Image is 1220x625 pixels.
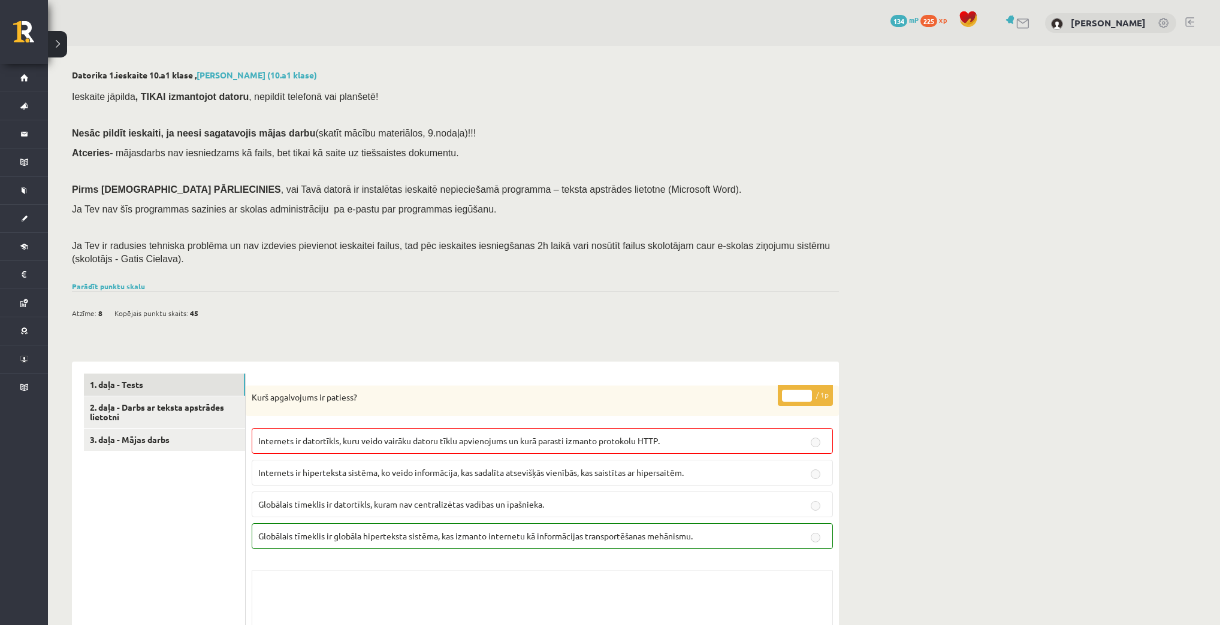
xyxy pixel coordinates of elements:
input: Internets ir datortīkls, kuru veido vairāku datoru tīklu apvienojums un kurā parasti izmanto prot... [811,438,820,447]
span: Globālais tīmeklis ir globāla hiperteksta sistēma, kas izmanto internetu kā informācijas transpor... [258,530,693,541]
span: 134 [890,15,907,27]
span: xp [939,15,947,25]
span: mP [909,15,919,25]
a: 134 mP [890,15,919,25]
span: Atzīme: [72,304,96,322]
span: Internets ir hiperteksta sistēma, ko veido informācija, kas sadalīta atsevišķās vienībās, kas sai... [258,467,684,478]
span: Ja Tev nav šīs programmas sazinies ar skolas administrāciju pa e-pastu par programmas iegūšanu. [72,204,496,214]
span: Globālais tīmeklis ir datortīkls, kuram nav centralizētas vadības un īpašnieka. [258,499,544,509]
span: Kopējais punktu skaits: [114,304,188,322]
a: [PERSON_NAME] [1071,17,1146,29]
p: Kurš apgalvojums ir patiess? [252,392,773,403]
a: Parādīt punktu skalu [72,281,145,291]
input: Globālais tīmeklis ir datortīkls, kuram nav centralizētas vadības un īpašnieka. [811,501,820,511]
h2: Datorika 1.ieskaite 10.a1 klase , [72,70,839,80]
a: 3. daļa - Mājas darbs [84,429,245,451]
span: Ieskaite jāpilda , nepildīt telefonā vai planšetē! [72,92,378,102]
a: 2. daļa - Darbs ar teksta apstrādes lietotni [84,396,245,429]
img: Pāvels Grišāns [1051,18,1063,30]
span: 225 [920,15,937,27]
a: 1. daļa - Tests [84,374,245,396]
b: Atceries [72,148,110,158]
b: , TIKAI izmantojot datoru [135,92,249,102]
span: 45 [190,304,198,322]
a: Rīgas 1. Tālmācības vidusskola [13,21,48,51]
span: 8 [98,304,102,322]
a: [PERSON_NAME] (10.a1 klase) [197,69,317,80]
span: Internets ir datortīkls, kuru veido vairāku datoru tīklu apvienojums un kurā parasti izmanto prot... [258,435,660,446]
input: Globālais tīmeklis ir globāla hiperteksta sistēma, kas izmanto internetu kā informācijas transpor... [811,533,820,542]
span: Pirms [DEMOGRAPHIC_DATA] PĀRLIECINIES [72,184,281,195]
input: Internets ir hiperteksta sistēma, ko veido informācija, kas sadalīta atsevišķās vienībās, kas sai... [811,469,820,479]
span: Nesāc pildīt ieskaiti, ja neesi sagatavojis mājas darbu [72,128,315,138]
a: 225 xp [920,15,953,25]
p: / 1p [778,385,833,406]
span: Ja Tev ir radusies tehniska problēma un nav izdevies pievienot ieskaitei failus, tad pēc ieskaite... [72,241,830,264]
span: , vai Tavā datorā ir instalētas ieskaitē nepieciešamā programma – teksta apstrādes lietotne (Micr... [281,184,742,195]
span: - mājasdarbs nav iesniedzams kā fails, bet tikai kā saite uz tiešsaistes dokumentu. [72,148,459,158]
span: (skatīt mācību materiālos, 9.nodaļa)!!! [315,128,476,138]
